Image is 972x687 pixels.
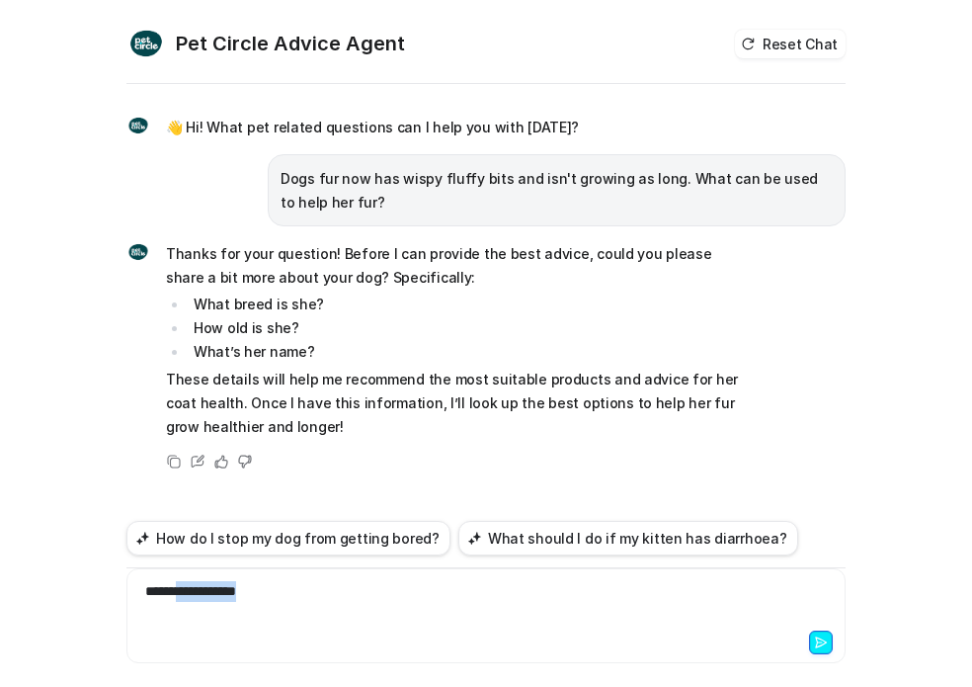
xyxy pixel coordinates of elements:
img: Widget [126,114,150,137]
p: These details will help me recommend the most suitable products and advice for her coat health. O... [166,368,744,439]
h2: Pet Circle Advice Agent [176,30,405,57]
button: How do I stop my dog from getting bored? [126,521,450,556]
li: What breed is she? [188,293,744,316]
p: Thanks for your question! Before I can provide the best advice, could you please share a bit more... [166,242,744,290]
button: What should I do if my kitten has diarrhoea? [458,521,798,556]
img: Widget [126,24,166,63]
p: 👋 Hi! What pet related questions can I help you with [DATE]? [166,116,579,139]
li: What’s her name? [188,340,744,364]
button: Reset Chat [735,30,846,58]
p: Dogs fur now has wispy fluffy bits and isn't growing as long. What can be used to help her fur? [281,167,833,215]
img: Widget [126,240,150,264]
li: How old is she? [188,316,744,340]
